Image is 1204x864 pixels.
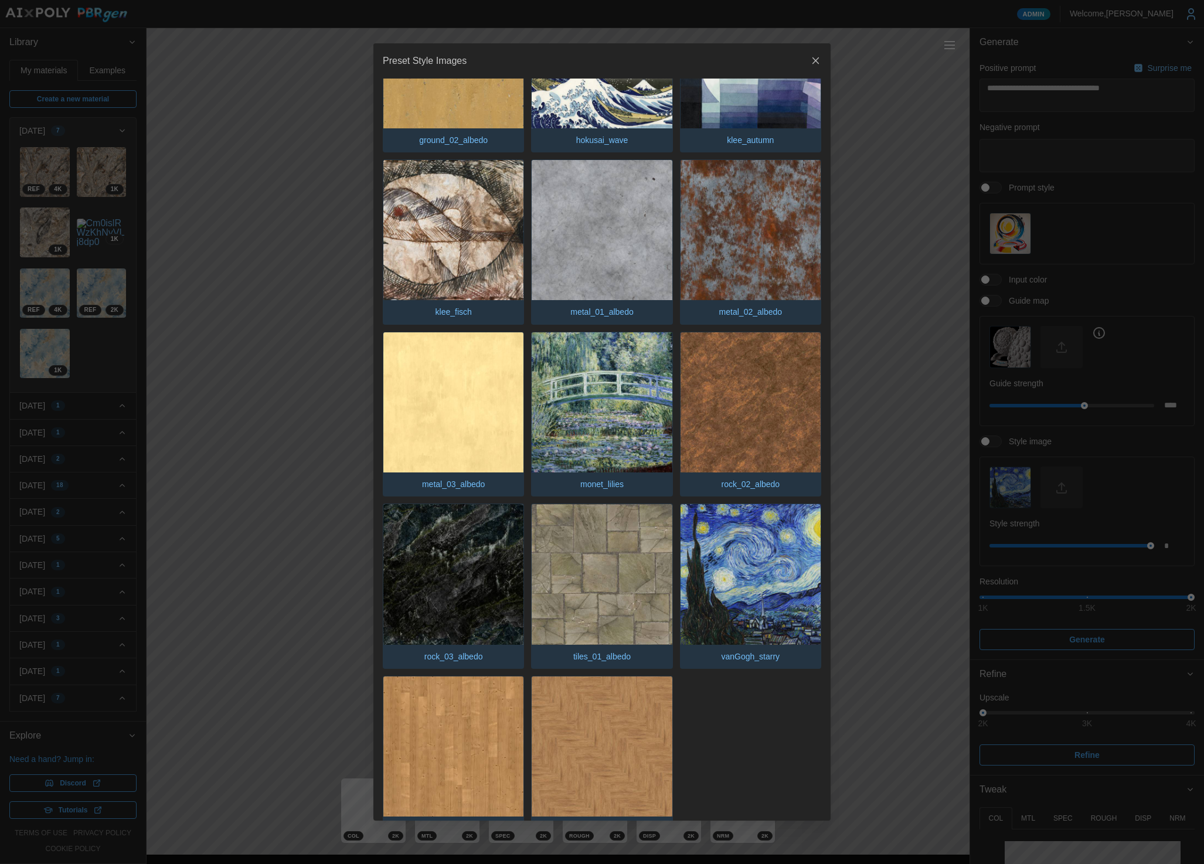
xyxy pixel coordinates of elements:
button: wood_floor_02_albedo.jpgwood_floor_02_albedo [531,676,672,841]
img: metal_03_albedo.jpg [383,332,523,472]
p: tiles_01_albedo [567,645,637,668]
p: rock_03_albedo [419,645,489,668]
img: klee_fisch.jpg [383,160,523,300]
p: hokusai_wave [570,128,634,152]
button: klee_fisch.jpgklee_fisch [383,159,524,325]
p: klee_autumn [721,128,780,152]
h2: Preset Style Images [383,56,467,66]
img: tiles_01_albedo.jpg [532,504,672,644]
img: wood_floor_01_albedo.jpg [383,676,523,817]
button: wood_floor_01_albedo.jpgwood_floor_01_albedo [383,676,524,841]
button: rock_03_albedo.jpgrock_03_albedo [383,504,524,669]
p: klee_fisch [430,300,478,324]
p: vanGogh_starry [716,645,786,668]
img: rock_03_albedo.jpg [383,504,523,644]
p: wood_floor_02_albedo [555,817,649,840]
img: monet_lilies.jpg [532,332,672,472]
img: vanGogh_starry.jpg [681,504,821,644]
img: metal_02_albedo.jpg [681,160,821,300]
button: tiles_01_albedo.jpgtiles_01_albedo [531,504,672,669]
p: metal_02_albedo [713,300,788,324]
img: wood_floor_02_albedo.jpg [532,676,672,817]
img: rock_02_albedo.jpg [681,332,821,472]
button: rock_02_albedo.jpgrock_02_albedo [680,332,821,497]
button: metal_01_albedo.jpgmetal_01_albedo [531,159,672,325]
button: metal_03_albedo.jpgmetal_03_albedo [383,332,524,497]
p: monet_lilies [574,472,630,496]
button: vanGogh_starry.jpgvanGogh_starry [680,504,821,669]
button: metal_02_albedo.jpgmetal_02_albedo [680,159,821,325]
img: metal_01_albedo.jpg [532,160,672,300]
button: monet_lilies.jpgmonet_lilies [531,332,672,497]
p: wood_floor_01_albedo [406,817,501,840]
p: rock_02_albedo [716,472,786,496]
p: metal_01_albedo [564,300,639,324]
p: ground_02_albedo [413,128,494,152]
p: metal_03_albedo [416,472,491,496]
